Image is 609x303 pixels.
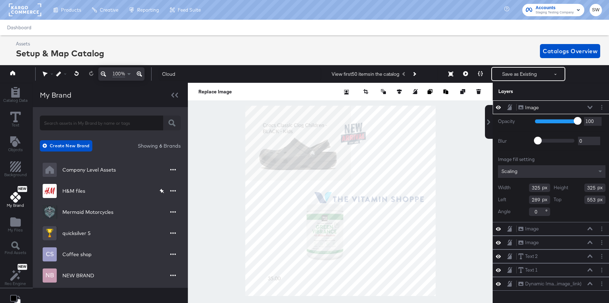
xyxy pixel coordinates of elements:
[498,138,530,144] label: Blur
[518,253,538,260] button: Text 2
[525,280,582,287] div: Dynamic Ima...image_link)
[598,225,605,233] button: Layer Options
[44,142,90,149] span: Create New Brand
[62,272,94,279] div: NEW BRAND
[592,6,599,14] span: SW
[43,226,57,240] img: brand-logo
[518,280,582,287] button: Dynamic Ima...image_link)
[0,262,30,289] button: NewRec Engine
[4,172,27,178] span: Background
[554,196,561,203] label: Top
[598,239,605,246] button: Layer Options
[518,104,539,111] button: Image
[502,168,517,174] span: Scaling
[536,10,574,16] span: Staging Testing Company
[536,4,574,12] span: Accounts
[332,71,399,78] div: View first 50 items in the catalog
[18,187,27,191] span: New
[7,203,24,208] span: My Brand
[518,225,539,233] button: Image
[598,104,605,111] button: Layer Options
[443,89,448,94] svg: Paste image
[409,68,419,80] button: Next Product
[518,239,539,246] button: Image
[427,89,432,94] svg: Copy image
[518,266,538,274] button: Text 1
[16,47,104,59] div: Setup & Map Catalog
[62,187,85,194] div: H&M files
[0,240,31,258] button: Find Assets
[7,25,31,30] a: Dashboard
[62,209,113,216] div: Mermaid Motorcycles
[498,88,570,95] div: Layers
[158,142,164,149] span: 6
[427,88,435,95] button: Copy image
[540,44,600,58] button: Catalogs Overview
[522,4,584,16] button: AccountsStaging Testing Company
[43,205,57,219] img: brand-logo
[6,110,25,130] button: Text
[2,184,28,210] button: NewMy Brand
[525,267,538,273] div: Text 1
[590,4,602,16] button: SW
[443,88,450,95] button: Paste image
[598,266,605,274] button: Layer Options
[498,118,530,125] label: Opacity
[498,184,511,191] label: Width
[43,184,57,198] img: brand-logo
[498,156,605,163] div: Image fill setting
[344,89,349,94] svg: Remove background
[543,46,597,56] span: Catalogs Overview
[43,268,57,283] div: NB
[62,230,91,237] div: quicksilver 5
[62,166,116,173] div: Company Level Assets
[4,215,27,235] button: Add Files
[12,122,19,128] span: Text
[138,142,181,149] p: Showing Brands
[18,265,27,269] span: New
[16,41,104,47] div: Assets
[8,227,23,233] span: My Files
[525,253,538,260] div: Text 2
[3,98,27,103] span: Catalog Data
[525,239,539,246] div: Image
[5,281,26,286] span: Rec Engine
[198,88,232,95] button: Replace Image
[112,70,125,77] span: 100%
[525,104,539,111] div: Image
[40,90,72,100] div: My Brand
[8,147,23,153] span: Objects
[498,208,511,215] label: Angle
[525,225,539,232] div: Image
[598,280,605,287] button: Layer Options
[4,135,27,155] button: Add Text
[598,253,605,260] button: Layer Options
[178,7,201,13] span: Feed Suite
[492,68,547,80] button: Save as Existing
[498,196,506,203] label: Left
[40,140,92,151] button: Create New Brand
[5,250,26,255] span: Find Assets
[554,184,568,191] label: Height
[62,251,92,258] div: Coffee shop
[100,7,118,13] span: Creative
[40,112,163,128] input: Search assets in My Brand by name or tags
[61,7,81,13] span: Products
[43,247,57,261] div: CS
[137,7,159,13] span: Reporting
